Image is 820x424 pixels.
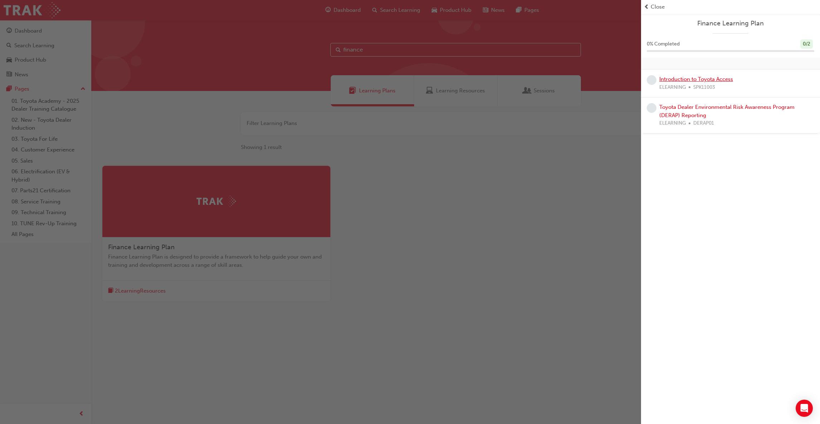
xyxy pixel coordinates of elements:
[796,400,813,417] div: Open Intercom Messenger
[693,83,715,92] span: SPK11003
[651,3,665,11] span: Close
[659,83,686,92] span: ELEARNING
[659,119,686,127] span: ELEARNING
[693,119,714,127] span: DERAP01
[647,75,656,85] span: learningRecordVerb_NONE-icon
[659,76,733,82] a: Introduction to Toyota Access
[647,103,656,113] span: learningRecordVerb_NONE-icon
[647,19,814,28] a: Finance Learning Plan
[644,3,649,11] span: prev-icon
[800,39,813,49] div: 0 / 2
[659,104,795,119] a: Toyota Dealer Environmental Risk Awareness Program (DERAP) Reporting
[644,3,817,11] button: prev-iconClose
[647,40,680,48] span: 0 % Completed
